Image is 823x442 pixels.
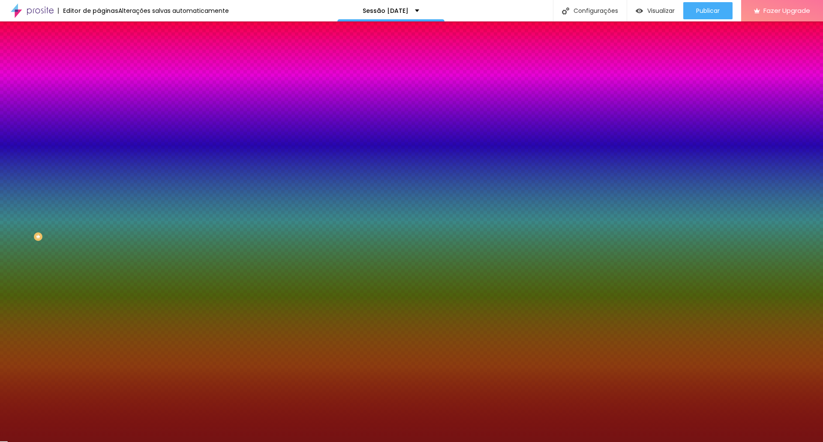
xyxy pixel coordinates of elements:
button: Visualizar [627,2,683,19]
span: Fazer Upgrade [763,7,810,14]
button: Publicar [683,2,733,19]
p: Sessão [DATE] [363,8,408,14]
div: Alterações salvas automaticamente [118,8,229,14]
span: Visualizar [647,7,675,14]
span: Publicar [696,7,720,14]
img: view-1.svg [636,7,643,15]
img: Icone [562,7,569,15]
div: Editor de páginas [58,8,118,14]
